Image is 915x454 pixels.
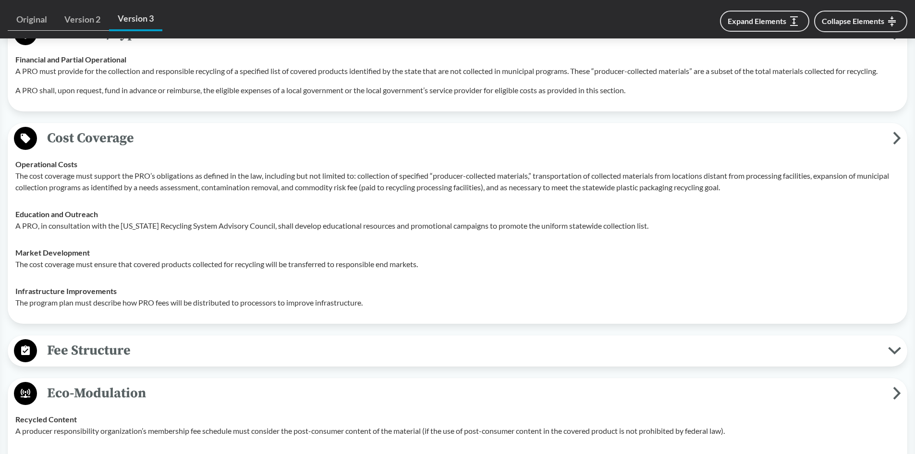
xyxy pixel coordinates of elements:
[109,8,162,31] a: Version 3
[15,258,900,270] p: The cost coverage must ensure that covered products collected for recycling will be transferred t...
[15,415,77,424] strong: Recycled Content
[15,297,900,308] p: The program plan must describe how PRO fees will be distributed to processors to improve infrastr...
[11,126,904,151] button: Cost Coverage
[37,382,893,404] span: Eco-Modulation
[15,170,900,193] p: The cost coverage must support the PRO’s obligations as defined in the law, including but not lim...
[15,85,900,96] p: A PRO shall, upon request, fund in advance or reimburse, the eligible expenses of a local governm...
[11,381,904,406] button: Eco-Modulation
[15,425,900,437] p: A producer responsibility organization’s membership fee schedule must consider the post-consumer ...
[15,248,90,257] strong: Market Development
[8,9,56,31] a: Original
[11,339,904,363] button: Fee Structure
[15,65,900,77] p: A PRO must provide for the collection and responsible recycling of a specified list of covered pr...
[15,209,98,219] strong: Education and Outreach
[15,286,117,295] strong: Infrastructure Improvements
[15,220,900,232] p: A PRO, in consultation with the [US_STATE] Recycling System Advisory Council, shall develop educa...
[814,11,907,32] button: Collapse Elements
[15,160,77,169] strong: Operational Costs
[15,55,126,64] strong: Financial and Partial Operational
[37,340,888,361] span: Fee Structure
[37,127,893,149] span: Cost Coverage
[720,11,809,32] button: Expand Elements
[56,9,109,31] a: Version 2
